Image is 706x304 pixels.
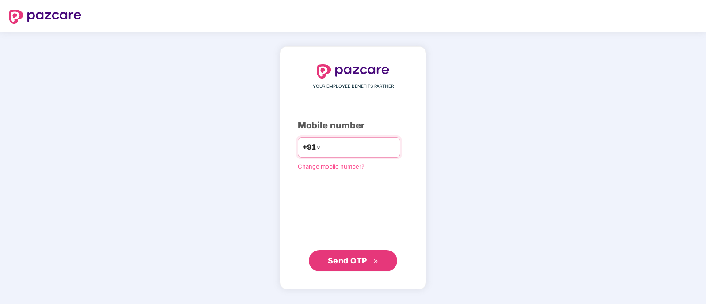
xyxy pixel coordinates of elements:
[298,163,364,170] a: Change mobile number?
[303,142,316,153] span: +91
[316,145,321,150] span: down
[373,259,379,264] span: double-right
[298,119,408,132] div: Mobile number
[313,83,394,90] span: YOUR EMPLOYEE BENEFITS PARTNER
[9,10,81,24] img: logo
[309,250,397,271] button: Send OTPdouble-right
[317,64,389,79] img: logo
[328,256,367,265] span: Send OTP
